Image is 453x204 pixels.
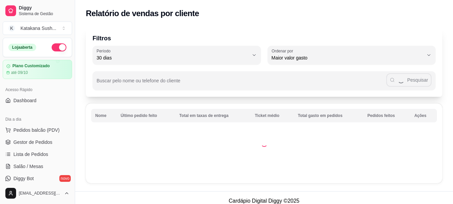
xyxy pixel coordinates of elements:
[93,34,436,43] p: Filtros
[3,161,72,172] a: Salão / Mesas
[13,151,48,158] span: Lista de Pedidos
[3,137,72,148] a: Gestor de Pedidos
[86,8,199,19] h2: Relatório de vendas por cliente
[3,60,72,79] a: Plano Customizadoaté 09/10
[13,127,60,133] span: Pedidos balcão (PDV)
[3,173,72,184] a: Diggy Botnovo
[261,140,268,147] div: Loading
[13,97,37,104] span: Dashboard
[3,114,72,125] div: Dia a dia
[97,80,386,87] input: Buscar pelo nome ou telefone do cliente
[19,191,61,196] span: [EMAIL_ADDRESS][DOMAIN_NAME]
[19,11,69,16] span: Sistema de Gestão
[3,125,72,135] button: Pedidos balcão (PDV)
[52,43,66,51] button: Alterar Status
[13,139,52,146] span: Gestor de Pedidos
[3,22,72,35] button: Select a team
[97,54,249,61] span: 30 dias
[11,70,28,75] article: até 09/10
[3,185,72,201] button: [EMAIL_ADDRESS][DOMAIN_NAME]
[3,3,72,19] a: DiggySistema de Gestão
[12,64,50,69] article: Plano Customizado
[272,48,295,54] label: Ordenar por
[13,163,43,170] span: Salão / Mesas
[272,54,424,61] span: Maior valor gasto
[3,95,72,106] a: Dashboard
[8,44,36,51] div: Loja aberta
[20,25,56,32] div: Katakana Sush ...
[3,149,72,160] a: Lista de Pedidos
[8,25,15,32] span: K
[97,48,113,54] label: Período
[13,175,34,182] span: Diggy Bot
[93,46,261,65] button: Período30 dias
[3,84,72,95] div: Acesso Rápido
[268,46,436,65] button: Ordenar porMaior valor gasto
[19,5,69,11] span: Diggy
